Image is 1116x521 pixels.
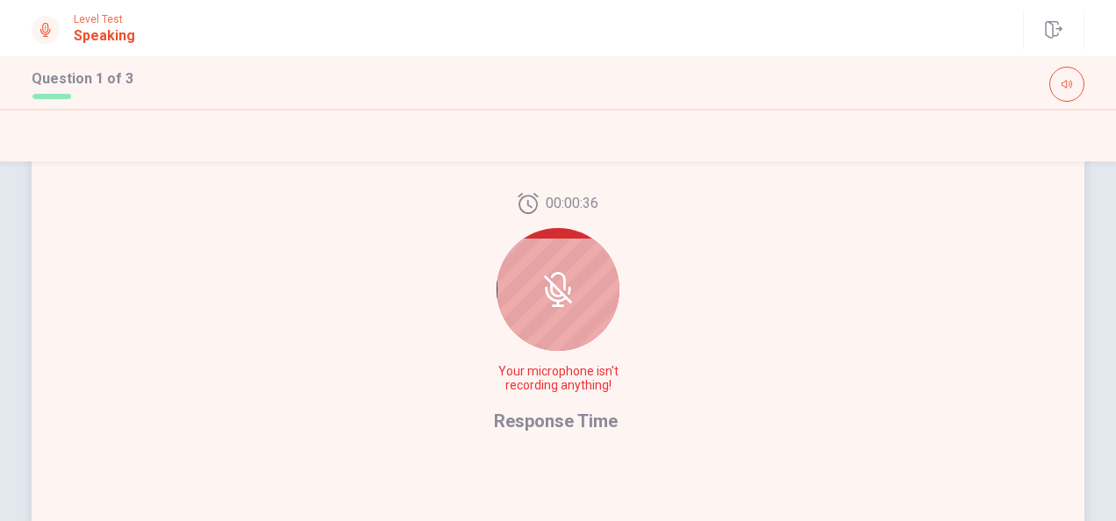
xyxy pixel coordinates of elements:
[494,365,622,393] span: Your microphone isn't recording anything!
[32,68,144,89] h1: Question 1 of 3
[74,13,135,25] span: Level Test
[546,193,598,214] span: 00:00:36
[494,410,618,432] span: Response Time
[74,25,135,46] h1: Speaking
